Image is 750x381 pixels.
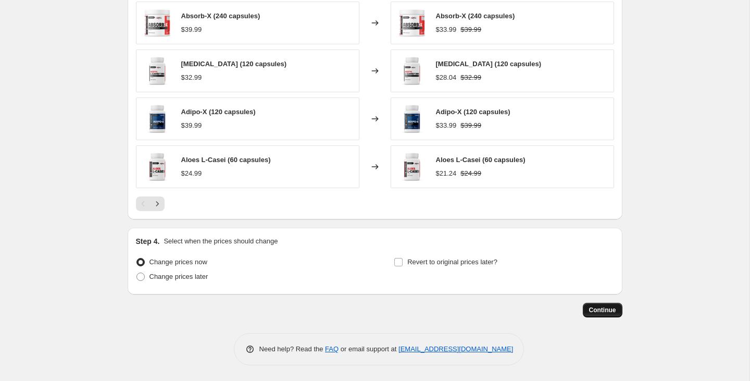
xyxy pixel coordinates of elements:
nav: Pagination [136,196,165,211]
img: Adipo-X-120caps_80x.png [396,103,428,134]
img: AloesLCasei-60caps_80x.png [396,151,428,182]
span: Absorb-X (240 capsules) [181,12,260,20]
span: $32.99 [460,73,481,81]
span: $33.99 [436,26,457,33]
img: Acetyl-L-Carnitine-120caps_a14b42db-ea0b-485a-9ab3-118e7890fa0e_80x.png [142,55,173,87]
span: $24.99 [460,169,481,177]
img: Adipo-X-120caps_80x.png [142,103,173,134]
img: AloesLCasei-60caps_80x.png [142,151,173,182]
span: $32.99 [181,73,202,81]
span: $24.99 [181,169,202,177]
a: [EMAIL_ADDRESS][DOMAIN_NAME] [398,345,513,353]
p: Select when the prices should change [164,236,278,247]
span: Need help? Read the [259,345,326,353]
span: Adipo-X (120 capsules) [181,108,256,116]
span: Change prices later [149,273,208,280]
span: $39.99 [460,121,481,129]
span: $39.99 [460,26,481,33]
span: Revert to original prices later? [407,258,497,266]
span: $28.04 [436,73,457,81]
button: Continue [583,303,622,317]
button: Next [150,196,165,211]
img: Absorb-X-240caps_80x.png [142,7,173,39]
span: Aloes L-Casei (60 capsules) [181,156,271,164]
span: Absorb-X (240 capsules) [436,12,515,20]
span: [MEDICAL_DATA] (120 capsules) [436,60,542,68]
img: Absorb-X-240caps_80x.png [396,7,428,39]
span: $39.99 [181,26,202,33]
span: [MEDICAL_DATA] (120 capsules) [181,60,287,68]
span: $33.99 [436,121,457,129]
span: Change prices now [149,258,207,266]
span: Continue [589,306,616,314]
span: $39.99 [181,121,202,129]
h2: Step 4. [136,236,160,247]
span: $21.24 [436,169,457,177]
span: or email support at [339,345,398,353]
span: Adipo-X (120 capsules) [436,108,510,116]
img: Acetyl-L-Carnitine-120caps_a14b42db-ea0b-485a-9ab3-118e7890fa0e_80x.png [396,55,428,87]
a: FAQ [325,345,339,353]
span: Aloes L-Casei (60 capsules) [436,156,526,164]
